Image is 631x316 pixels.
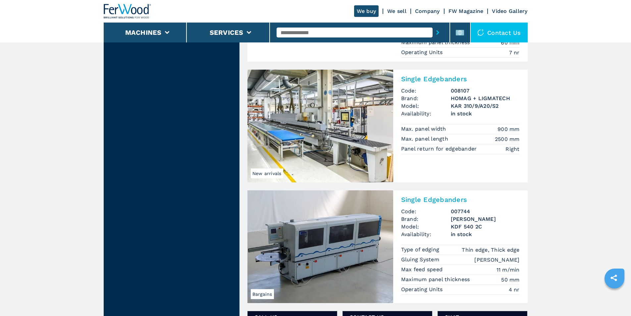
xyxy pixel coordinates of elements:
span: Bargains [251,289,274,299]
em: 4 nr [509,286,520,293]
em: 900 mm [498,125,520,133]
em: [PERSON_NAME] [474,256,519,264]
em: Right [505,145,519,153]
h3: 007744 [451,208,520,215]
button: Services [210,29,243,36]
p: Operating Units [401,286,445,293]
p: Max. panel width [401,125,448,133]
span: New arrivals [251,168,283,178]
p: Max. panel length [401,135,450,143]
h3: [PERSON_NAME] [451,215,520,223]
img: Ferwood [104,4,151,19]
button: submit-button [433,25,443,40]
p: Max feed speed [401,266,445,273]
img: Single Edgebanders HOMAG + LIGMATECH KAR 310/9/A20/S2 [247,70,393,182]
em: 2500 mm [495,135,520,143]
span: in stock [451,230,520,238]
span: Brand: [401,95,451,102]
p: Panel return for edgebander [401,145,479,153]
span: Availability: [401,230,451,238]
span: Code: [401,208,451,215]
button: Machines [125,29,162,36]
span: in stock [451,110,520,117]
a: Video Gallery [492,8,527,14]
h3: 008107 [451,87,520,95]
a: sharethis [605,270,622,286]
div: Contact us [471,23,528,42]
p: Type of edging [401,246,441,253]
a: We buy [354,5,379,17]
h2: Single Edgebanders [401,75,520,83]
h2: Single Edgebanders [401,196,520,204]
em: 7 nr [509,49,520,56]
span: Brand: [401,215,451,223]
p: Gluing System [401,256,441,263]
em: 60 mm [501,39,519,46]
span: Code: [401,87,451,95]
p: Maximum panel thickness [401,276,472,283]
img: Contact us [477,29,484,36]
a: FW Magazine [448,8,484,14]
span: Model: [401,102,451,110]
em: 11 m/min [497,266,520,274]
p: Maximum panel thickness [401,39,472,46]
span: Availability: [401,110,451,117]
img: Single Edgebanders BRANDT KDF 540 2C [247,190,393,303]
h3: KDF 540 2C [451,223,520,230]
em: 50 mm [501,276,519,284]
a: Single Edgebanders HOMAG + LIGMATECH KAR 310/9/A20/S2New arrivalsSingle EdgebandersCode:008107Bra... [247,70,528,182]
span: Model: [401,223,451,230]
a: Company [415,8,440,14]
iframe: Chat [603,286,626,311]
em: Thin edge, Thick edge [462,246,519,254]
a: Single Edgebanders BRANDT KDF 540 2CBargainsSingle EdgebandersCode:007744Brand:[PERSON_NAME]Model... [247,190,528,303]
p: Operating Units [401,49,445,56]
h3: KAR 310/9/A20/S2 [451,102,520,110]
h3: HOMAG + LIGMATECH [451,95,520,102]
a: We sell [387,8,406,14]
